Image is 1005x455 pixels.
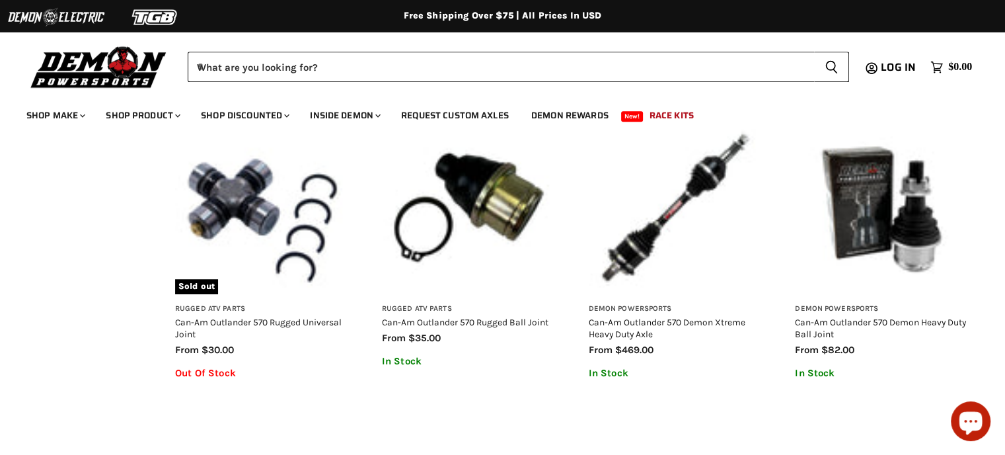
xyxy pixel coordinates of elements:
a: Log in [875,62,924,73]
span: from [175,344,199,356]
inbox-online-store-chat: Shopify online store chat [947,401,994,444]
p: In Stock [795,368,969,379]
span: from [382,332,406,344]
input: When autocomplete results are available use up and down arrows to review and enter to select [188,52,814,82]
a: Shop Make [17,102,93,129]
form: Product [188,52,849,82]
h3: Demon Powersports [795,304,969,314]
ul: Main menu [17,97,969,129]
img: Demon Electric Logo 2 [7,5,106,30]
img: Can-Am Outlander 570 Demon Heavy Duty Ball Joint [795,120,969,294]
p: In Stock [382,356,556,367]
a: Request Custom Axles [391,102,519,129]
span: Log in [881,59,916,75]
img: Can-Am Outlander 570 Demon Xtreme Heavy Duty Axle [589,120,763,294]
a: Demon Rewards [521,102,618,129]
a: Inside Demon [300,102,389,129]
a: Race Kits [640,102,704,129]
a: $0.00 [924,58,979,77]
a: Shop Product [96,102,188,129]
span: Sold out [175,279,218,294]
span: from [589,344,613,356]
a: Can-Am Outlander 570 Rugged Universal Joint [175,317,342,339]
a: Shop Discounted [191,102,297,129]
img: Can-Am Outlander 570 Rugged Universal Joint [175,120,349,294]
p: Out Of Stock [175,368,349,379]
button: Search [814,52,849,82]
h3: Demon Powersports [589,304,763,314]
span: $30.00 [202,344,234,356]
span: from [795,344,819,356]
a: Can-Am Outlander 570 Rugged Ball Joint [382,317,548,327]
span: New! [621,111,644,122]
p: In Stock [589,368,763,379]
a: Can-Am Outlander 570 Demon Heavy Duty Ball Joint [795,317,966,339]
span: $0.00 [948,61,972,73]
h3: Rugged ATV Parts [175,304,349,314]
img: TGB Logo 2 [106,5,205,30]
a: Can-Am Outlander 570 Demon Xtreme Heavy Duty Axle [589,317,745,339]
img: Can-Am Outlander 570 Rugged Ball Joint [382,120,556,294]
span: $35.00 [408,332,441,344]
span: $469.00 [615,344,653,356]
a: Can-Am Outlander 570 Rugged Universal JointSold out [175,120,349,294]
img: Demon Powersports [26,43,171,90]
h3: Rugged ATV Parts [382,304,556,314]
span: $82.00 [821,344,854,356]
